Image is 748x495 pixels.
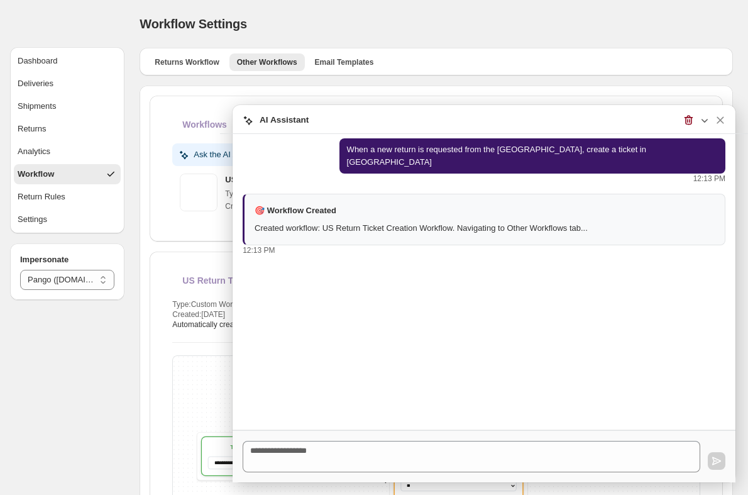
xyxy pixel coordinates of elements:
[172,299,700,309] p: Type: Custom Workflow
[225,189,693,199] p: Type: Custom Workflow
[255,204,336,217] p: 🎯 Workflow Created
[14,119,121,139] button: Returns
[243,245,275,255] p: 12:13 PM
[14,142,121,162] button: Analytics
[18,168,54,181] span: Workflow
[197,432,282,481] div: Trigger
[231,443,249,451] div: Trigger
[18,145,50,158] span: Analytics
[18,100,56,113] span: Shipments
[14,96,121,116] button: Shipments
[14,209,121,230] button: Settings
[20,253,114,266] h4: Impersonate
[155,57,219,67] span: Returns Workflow
[225,174,693,186] h3: US Return Ticket Creation Workflow
[182,118,227,131] h2: Workflows
[194,148,367,161] p: Ask the AI Assistant to create workflows for you.
[693,174,725,184] p: 12:13 PM
[14,187,121,207] button: Return Rules
[18,77,53,90] span: Deliveries
[260,114,309,127] h3: AI Assistant
[255,222,715,235] p: Created workflow: US Return Ticket Creation Workflow. Navigating to Other Workflows tab...
[225,201,693,211] p: Created: [DATE]
[172,320,700,330] p: Automatically create a Gorgias ticket when a return is requested from the [GEOGRAPHIC_DATA]
[18,55,58,67] span: Dashboard
[14,74,121,94] button: Deliveries
[237,57,297,67] span: Other Workflows
[14,51,121,71] button: Dashboard
[140,17,247,31] span: Workflow Settings
[172,309,700,320] p: Created: [DATE]
[347,143,718,169] p: When a new return is requested from the [GEOGRAPHIC_DATA], create a ticket in [GEOGRAPHIC_DATA]
[182,274,333,287] h2: US Return Ticket Creation Workflow
[18,191,65,203] span: Return Rules
[315,57,374,67] span: Email Templates
[18,123,47,135] span: Returns
[14,164,121,184] button: Workflow
[18,213,47,226] span: Settings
